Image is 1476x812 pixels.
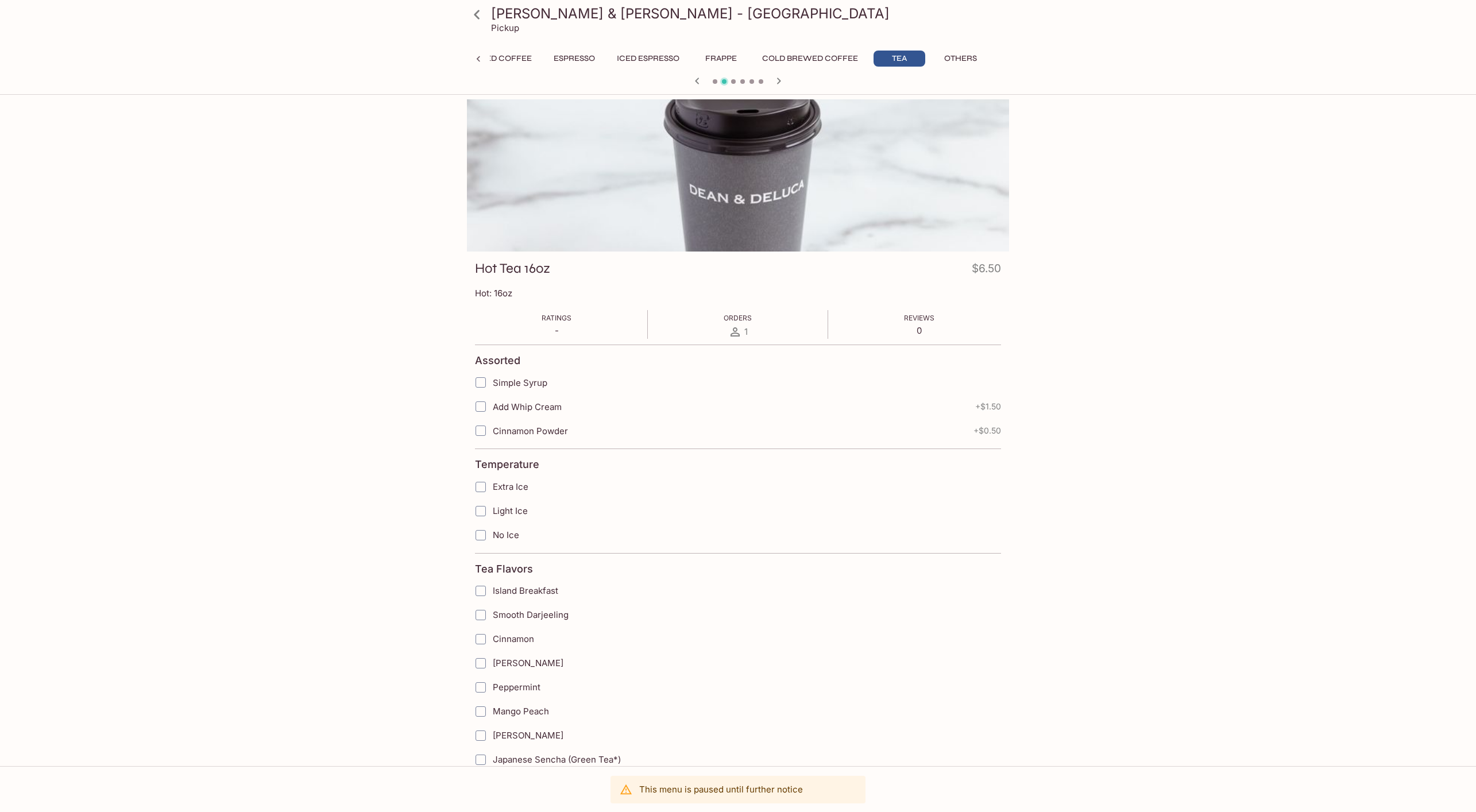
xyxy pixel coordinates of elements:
button: Iced Espresso [611,51,686,67]
button: Others [934,51,986,67]
span: Smooth Darjeeling [493,609,569,620]
span: + $1.50 [975,402,1001,411]
span: Add Whip Cream [493,401,562,412]
span: Cinnamon Powder [493,426,568,436]
span: Light Ice [493,505,528,516]
span: 1 [744,326,748,337]
button: Brewed Coffee [454,51,538,67]
h3: Hot Tea 16oz [475,260,550,277]
span: Cinnamon [493,633,534,644]
div: Hot Tea 16oz [467,99,1009,252]
button: Frappe [695,51,747,67]
button: Espresso [547,51,601,67]
button: Cold Brewed Coffee [756,51,864,67]
span: Peppermint [493,682,540,693]
span: Mango Peach [493,706,549,717]
h3: [PERSON_NAME] & [PERSON_NAME] - [GEOGRAPHIC_DATA] [491,5,1004,22]
span: + $0.50 [973,426,1001,435]
span: Japanese Sencha (Green Tea*) [493,754,621,765]
h4: Temperature [475,458,539,471]
h4: Assorted [475,354,520,367]
span: Ratings [542,314,571,322]
span: Island Breakfast [493,585,558,596]
span: Extra Ice [493,481,528,492]
h4: $6.50 [972,260,1001,282]
span: [PERSON_NAME] [493,658,563,668]
p: 0 [904,325,934,336]
p: Pickup [491,22,519,33]
h4: Tea Flavors [475,563,533,575]
span: Simple Syrup [493,377,547,388]
button: Tea [874,51,925,67]
span: Reviews [904,314,934,322]
p: Hot: 16oz [475,288,1001,299]
span: No Ice [493,529,519,540]
p: - [542,325,571,336]
span: Orders [724,314,752,322]
p: This menu is paused until further notice [639,784,803,795]
span: [PERSON_NAME] [493,730,563,741]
